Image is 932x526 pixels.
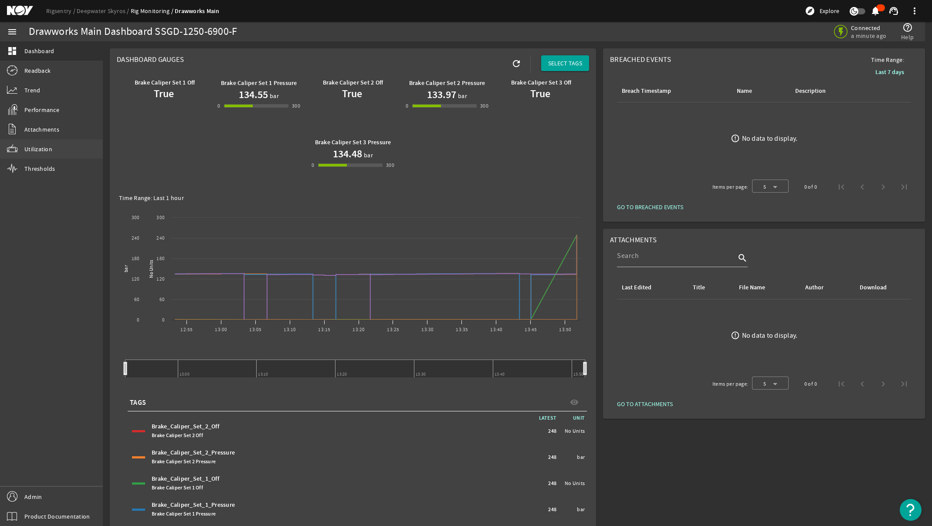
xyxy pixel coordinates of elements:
[693,283,705,292] div: Title
[409,79,485,87] b: Brake Caliper Set 2 Pressure
[610,55,671,64] span: Breached Events
[456,326,468,333] text: 13:35
[24,125,59,134] span: Attachments
[901,33,914,41] span: Help
[541,55,589,71] button: SELECT TAGS
[123,265,129,272] text: bar
[804,183,817,191] div: 0 of 0
[132,214,140,221] text: 300
[312,161,314,170] div: 0
[175,7,220,15] a: Drawworks Main
[805,283,824,292] div: Author
[239,88,268,102] h1: 134.55
[548,505,556,514] span: 248
[561,414,587,422] span: UNIT
[180,326,193,333] text: 12:55
[156,235,165,241] text: 240
[511,78,572,87] b: Brake Caliper Set 3 Off
[870,6,881,16] mat-icon: notifications
[731,134,740,143] mat-icon: error_outline
[735,86,783,96] div: Name
[731,331,740,340] mat-icon: error_outline
[117,55,184,64] span: Dashboard Gauges
[794,86,867,96] div: Description
[221,79,297,87] b: Brake Caliper Set 1 Pressure
[131,7,175,15] a: Rig Monitoring
[805,6,815,16] mat-icon: explore
[342,87,362,101] b: True
[159,296,165,303] text: 60
[132,235,140,241] text: 240
[421,326,434,333] text: 13:30
[152,484,203,491] span: Brake Caliper Set 1 Off
[215,326,227,333] text: 13:00
[268,92,279,100] span: bar
[548,427,556,435] span: 248
[386,161,394,170] div: 300
[156,276,165,282] text: 120
[610,396,680,412] button: GO TO ATTACHMENTS
[156,255,165,262] text: 180
[511,58,522,69] mat-icon: refresh
[292,102,300,110] div: 300
[152,510,216,517] span: Brake Caliper Set 1 Pressure
[456,92,467,100] span: bar
[851,24,888,32] span: Connected
[904,0,925,21] button: more_vert
[24,86,40,95] span: Trend
[548,479,556,488] span: 248
[152,458,216,465] span: Brake Caliper Set 2 Pressure
[24,47,54,55] span: Dashboard
[860,283,887,292] div: Download
[739,283,765,292] div: File Name
[132,255,140,262] text: 180
[352,326,365,333] text: 13:20
[480,102,488,110] div: 300
[29,27,237,36] div: Drawworks Main Dashboard SSGD-1250-6900-F
[539,414,561,421] span: LATEST
[742,134,798,143] div: No data to display.
[864,55,911,64] span: Time Range:
[610,199,690,215] button: GO TO BREACHED EVENTS
[134,296,140,303] text: 60
[622,86,671,96] div: Breach Timestamp
[24,105,59,114] span: Performance
[148,260,155,278] text: No Units
[490,326,502,333] text: 13:40
[333,147,362,161] h1: 134.48
[152,448,261,466] div: Brake_Caliper_Set_2_Pressure
[530,87,550,101] b: True
[406,102,408,110] div: 0
[24,145,52,153] span: Utilization
[24,512,90,521] span: Product Documentation
[130,398,146,407] span: TAGS
[24,164,55,173] span: Thresholds
[565,427,585,435] span: No Units
[24,492,42,501] span: Admin
[7,46,17,56] mat-icon: dashboard
[548,59,582,68] span: SELECT TAGS
[742,331,798,340] div: No data to display.
[820,7,839,15] span: Explore
[737,86,752,96] div: Name
[362,151,373,159] span: bar
[622,283,651,292] div: Last Edited
[900,499,922,521] button: Open Resource Center
[738,283,793,292] div: File Name
[804,283,848,292] div: Author
[617,203,683,211] span: GO TO BREACHED EVENTS
[152,432,203,439] span: Brake Caliper Set 2 Off
[77,7,131,15] a: Deepwater Skyros
[565,479,585,488] span: No Units
[712,183,749,191] div: Items per page:
[46,7,77,15] a: Rigsentry
[548,453,556,462] span: 248
[24,66,51,75] span: Readback
[617,400,673,408] span: GO TO ATTACHMENTS
[610,235,657,244] span: Attachments
[119,193,587,202] div: Time Range: Last 1 hour
[617,251,735,261] input: Search
[284,326,296,333] text: 13:10
[162,317,165,323] text: 0
[804,380,817,388] div: 0 of 0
